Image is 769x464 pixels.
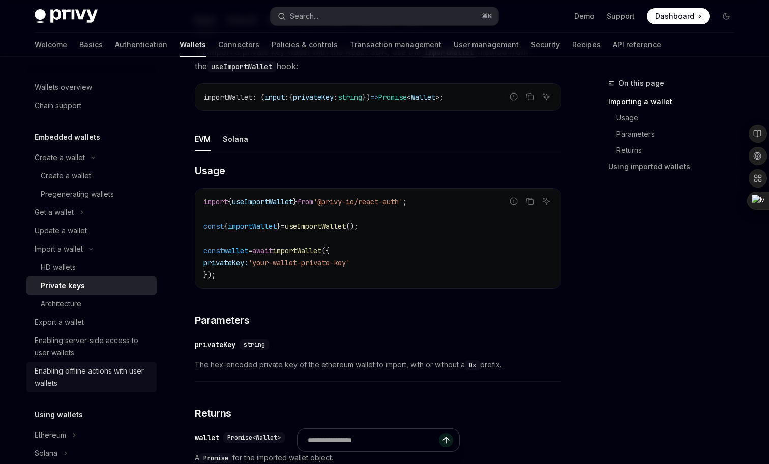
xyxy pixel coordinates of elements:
a: Using imported wallets [608,159,743,175]
button: Toggle Solana section [26,444,157,462]
a: Update a wallet [26,222,157,240]
a: Usage [608,110,743,126]
span: string [338,92,362,102]
span: Returns [195,406,231,420]
span: privateKey [293,92,334,102]
span: from [297,197,313,206]
a: Recipes [572,33,601,57]
div: Export a wallet [35,316,84,328]
span: useImportWallet [232,197,293,206]
a: Returns [608,142,743,159]
input: Ask a question... [308,429,439,451]
span: importWallet [203,92,252,102]
span: Usage [195,164,225,178]
h5: Embedded wallets [35,131,100,143]
a: Demo [574,11,595,21]
span: const [203,222,224,231]
code: useImportWallet [207,61,276,72]
button: Copy the contents from the code block [523,195,537,208]
a: Pregenerating wallets [26,185,157,203]
div: Search... [290,10,318,22]
span: await [252,246,273,255]
span: ; [439,92,443,102]
button: Toggle Import a wallet section [26,240,157,258]
a: Authentication [115,33,167,57]
button: Toggle dark mode [718,8,734,24]
code: 0x [465,360,480,370]
span: = [281,222,285,231]
span: useImportWallet [285,222,346,231]
a: Support [607,11,635,21]
span: { [228,197,232,206]
a: Architecture [26,295,157,313]
div: Chain support [35,100,81,112]
span: { [289,92,293,102]
span: On this page [618,77,664,89]
div: Solana [223,127,248,151]
div: Create a wallet [35,151,85,164]
span: }); [203,270,216,280]
div: EVM [195,127,211,151]
span: }) [362,92,370,102]
div: Create a wallet [41,170,91,182]
span: importWallet [228,222,277,231]
button: Ask AI [540,195,553,208]
a: Welcome [35,33,67,57]
button: Toggle Ethereum section [26,426,157,444]
span: '@privy-io/react-auth' [313,197,403,206]
div: Ethereum [35,429,66,441]
a: Policies & controls [272,33,338,57]
span: } [277,222,281,231]
a: Connectors [218,33,259,57]
button: Send message [439,433,453,447]
button: Copy the contents from the code block [523,90,537,103]
div: Pregenerating wallets [41,188,114,200]
div: privateKey [195,339,235,350]
img: dark logo [35,9,98,23]
button: Ask AI [540,90,553,103]
button: Report incorrect code [507,195,520,208]
div: Import a wallet [35,243,83,255]
span: privateKey: [203,258,248,267]
span: input [264,92,285,102]
h5: Using wallets [35,409,83,421]
span: : [285,92,289,102]
div: Enabling server-side access to user wallets [35,334,151,359]
a: Enabling offline actions with user wallets [26,362,157,392]
button: Toggle Create a wallet section [26,148,157,167]
a: Dashboard [647,8,710,24]
span: = [248,246,252,255]
div: Architecture [41,298,81,310]
a: Export a wallet [26,313,157,331]
div: Get a wallet [35,206,74,219]
span: (); [346,222,358,231]
a: Parameters [608,126,743,142]
div: Wallets overview [35,81,92,94]
a: Private keys [26,276,157,295]
a: Basics [79,33,103,57]
a: Wallets [180,33,206,57]
div: HD wallets [41,261,76,273]
span: ; [403,197,407,206]
span: 'your-wallet-private-key' [248,258,350,267]
span: : ( [252,92,264,102]
span: import [203,197,228,206]
span: ⌘ K [482,12,492,20]
span: The hex-encoded private key of the ethereum wallet to import, with or without a prefix. [195,359,561,371]
span: } [293,197,297,206]
span: To import a private key wallet with the React SDK, use the method from the hook: [195,45,561,73]
a: Transaction management [350,33,441,57]
a: Chain support [26,97,157,115]
span: wallet [224,246,248,255]
button: Toggle Get a wallet section [26,203,157,222]
div: Enabling offline actions with user wallets [35,365,151,389]
span: Parameters [195,313,249,327]
span: < [407,92,411,102]
span: { [224,222,228,231]
span: => [370,92,378,102]
span: Wallet [411,92,435,102]
a: Enabling server-side access to user wallets [26,331,157,362]
span: const [203,246,224,255]
a: Importing a wallet [608,94,743,110]
a: Wallets overview [26,78,157,97]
